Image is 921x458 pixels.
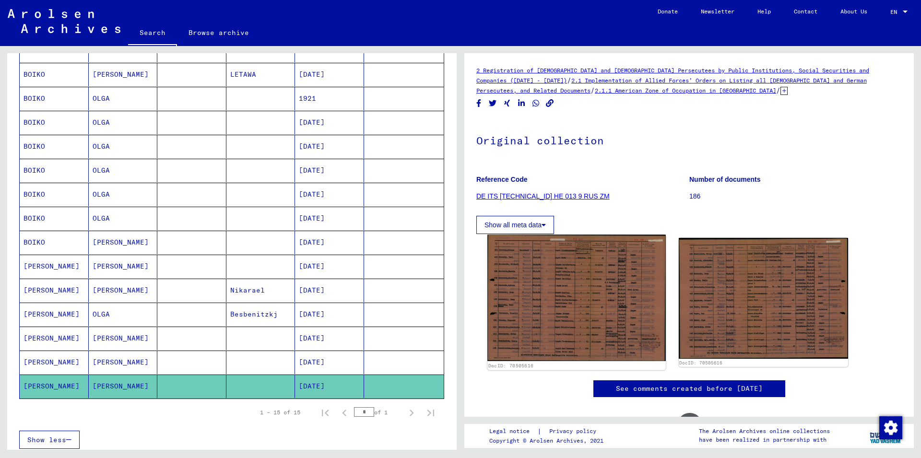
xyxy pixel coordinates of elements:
a: Privacy policy [542,426,608,436]
mat-cell: [PERSON_NAME] [20,351,89,374]
b: Reference Code [476,176,528,183]
mat-cell: BOIKO [20,63,89,86]
a: DE ITS [TECHNICAL_ID] HE 013 9 RUS ZM [476,192,610,200]
a: Legal notice [489,426,537,436]
mat-cell: OLGA [89,183,158,206]
mat-cell: BOIKO [20,183,89,206]
button: Share on WhatsApp [531,97,541,109]
mat-cell: [DATE] [295,375,364,398]
mat-cell: [PERSON_NAME] [89,351,158,374]
span: EN [890,9,901,15]
span: / [567,76,571,84]
mat-cell: [DATE] [295,111,364,134]
div: 1 – 15 of 15 [260,408,300,417]
mat-cell: LETAWA [226,63,295,86]
button: Show less [19,431,80,449]
mat-cell: [DATE] [295,183,364,206]
mat-cell: Besbenitzkj [226,303,295,326]
img: Arolsen_neg.svg [8,9,120,33]
mat-cell: OLGA [89,87,158,110]
a: 2 Registration of [DEMOGRAPHIC_DATA] and [DEMOGRAPHIC_DATA] Persecutees by Public Institutions, S... [476,67,869,84]
mat-cell: Nikarael [226,279,295,302]
mat-cell: BOIKO [20,87,89,110]
a: DocID: 70505616 [488,363,534,369]
mat-cell: BOIKO [20,135,89,158]
mat-cell: [DATE] [295,207,364,230]
span: / [776,86,780,94]
mat-cell: BOIKO [20,111,89,134]
mat-cell: [DATE] [295,279,364,302]
mat-cell: [DATE] [295,351,364,374]
p: The Arolsen Archives online collections [699,427,830,435]
p: Copyright © Arolsen Archives, 2021 [489,436,608,445]
button: Share on Facebook [474,97,484,109]
mat-cell: [DATE] [295,255,364,278]
button: Next page [402,403,421,422]
mat-cell: [DATE] [295,327,364,350]
img: 002.jpg [679,238,849,359]
mat-cell: [DATE] [295,303,364,326]
mat-cell: [PERSON_NAME] [20,327,89,350]
mat-cell: [DATE] [295,135,364,158]
a: Browse archive [177,21,260,44]
button: Share on LinkedIn [517,97,527,109]
mat-cell: BOIKO [20,207,89,230]
mat-cell: OLGA [89,135,158,158]
mat-cell: [PERSON_NAME] [89,255,158,278]
div: | [489,426,608,436]
button: Share on Xing [502,97,512,109]
a: See comments created before [DATE] [616,384,763,394]
mat-cell: 1921 [295,87,364,110]
mat-cell: [PERSON_NAME] [20,255,89,278]
button: Previous page [335,403,354,422]
a: 2.1 Implementation of Allied Forces’ Orders on Listing all [DEMOGRAPHIC_DATA] and German Persecut... [476,77,867,94]
mat-cell: [PERSON_NAME] [20,375,89,398]
img: yv_logo.png [868,423,904,447]
button: Share on Twitter [488,97,498,109]
a: DocID: 70505616 [679,360,722,365]
button: First page [316,403,335,422]
mat-cell: [DATE] [295,159,364,182]
button: Show all meta data [476,216,554,234]
img: Change consent [879,416,902,439]
a: Search [128,21,177,46]
mat-cell: OLGA [89,111,158,134]
span: Show less [27,435,66,444]
mat-cell: [PERSON_NAME] [20,303,89,326]
a: 2.1.1 American Zone of Occupation in [GEOGRAPHIC_DATA] [595,87,776,94]
p: have been realized in partnership with [699,435,830,444]
button: Copy link [545,97,555,109]
button: Last page [421,403,440,422]
mat-cell: BOIKO [20,159,89,182]
mat-cell: OLGA [89,207,158,230]
mat-cell: [PERSON_NAME] [89,375,158,398]
mat-cell: [DATE] [295,231,364,254]
mat-cell: [PERSON_NAME] [20,279,89,302]
h1: Original collection [476,118,902,161]
mat-cell: BOIKO [20,231,89,254]
mat-cell: OLGA [89,303,158,326]
mat-cell: [DATE] [295,63,364,86]
mat-cell: [PERSON_NAME] [89,327,158,350]
mat-cell: OLGA [89,159,158,182]
p: 186 [689,191,902,201]
mat-cell: [PERSON_NAME] [89,279,158,302]
mat-cell: [PERSON_NAME] [89,231,158,254]
span: / [590,86,595,94]
div: of 1 [354,408,402,417]
mat-cell: [PERSON_NAME] [89,63,158,86]
img: 001.jpg [487,235,665,361]
b: Number of documents [689,176,761,183]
